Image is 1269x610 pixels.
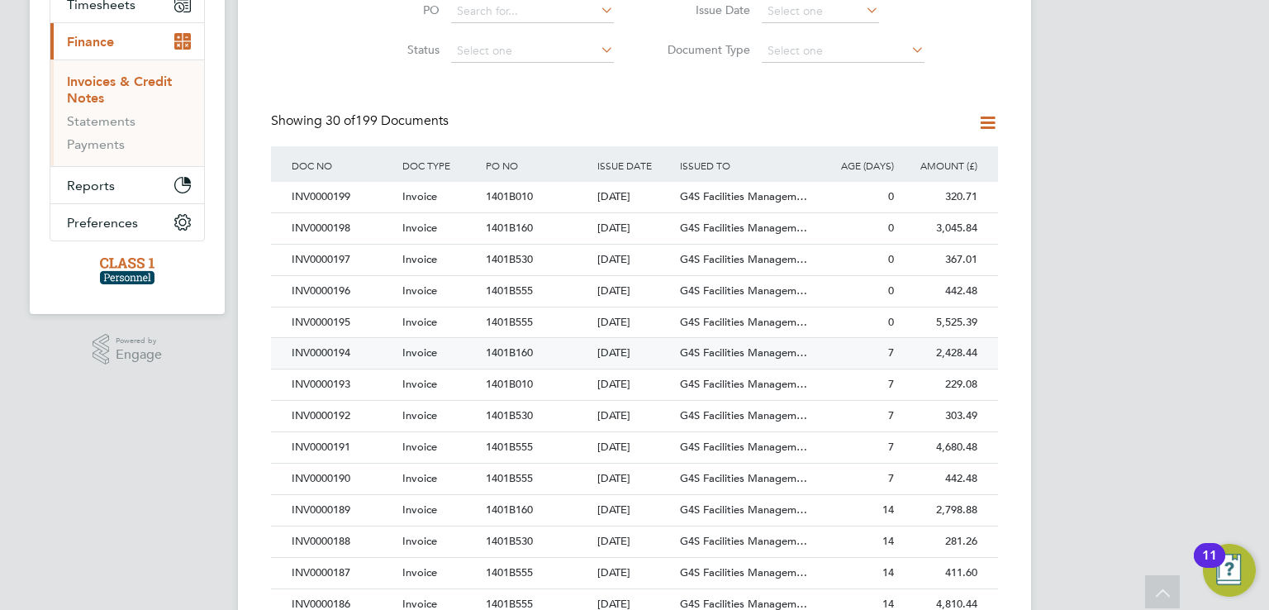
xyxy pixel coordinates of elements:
[93,334,163,365] a: Powered byEngage
[486,471,533,485] span: 1401B555
[898,558,981,589] div: 411.60
[888,346,894,360] span: 7
[888,315,894,329] span: 0
[116,334,162,348] span: Powered by
[288,276,398,307] div: INV0000196
[898,432,981,463] div: 4,680.48
[50,60,204,166] div: Finance
[882,534,894,548] span: 14
[402,221,437,235] span: Invoice
[680,408,807,422] span: G4S Facilities Managem…
[50,204,204,241] button: Preferences
[655,42,750,57] label: Document Type
[288,401,398,431] div: INV0000192
[486,503,533,517] span: 1401B160
[402,534,437,548] span: Invoice
[482,146,592,184] div: PO NO
[888,284,894,298] span: 0
[680,284,807,298] span: G4S Facilities Managem…
[402,471,437,485] span: Invoice
[815,146,898,184] div: AGE (DAYS)
[451,40,614,63] input: Select one
[593,245,677,275] div: [DATE]
[486,189,533,203] span: 1401B010
[1203,544,1256,597] button: Open Resource Center, 11 new notifications
[655,2,750,17] label: Issue Date
[680,471,807,485] span: G4S Facilities Managem…
[593,276,677,307] div: [DATE]
[288,338,398,369] div: INV0000194
[888,252,894,266] span: 0
[67,136,125,152] a: Payments
[402,252,437,266] span: Invoice
[593,338,677,369] div: [DATE]
[593,307,677,338] div: [DATE]
[898,307,981,338] div: 5,525.39
[288,558,398,589] div: INV0000187
[116,348,162,362] span: Engage
[898,464,981,494] div: 442.48
[680,252,807,266] span: G4S Facilities Managem…
[288,182,398,212] div: INV0000199
[680,221,807,235] span: G4S Facilities Managem…
[898,369,981,400] div: 229.08
[326,112,449,129] span: 199 Documents
[680,377,807,391] span: G4S Facilities Managem…
[898,245,981,275] div: 367.01
[882,565,894,579] span: 14
[50,258,205,284] a: Go to home page
[898,182,981,212] div: 320.71
[402,284,437,298] span: Invoice
[680,440,807,454] span: G4S Facilities Managem…
[888,377,894,391] span: 7
[50,167,204,203] button: Reports
[486,377,533,391] span: 1401B010
[486,534,533,548] span: 1401B530
[898,338,981,369] div: 2,428.44
[288,213,398,244] div: INV0000198
[67,34,114,50] span: Finance
[402,565,437,579] span: Invoice
[67,74,172,106] a: Invoices & Credit Notes
[402,315,437,329] span: Invoice
[288,464,398,494] div: INV0000190
[398,146,482,184] div: DOC TYPE
[593,182,677,212] div: [DATE]
[100,258,155,284] img: class1personnel-logo-retina.png
[680,189,807,203] span: G4S Facilities Managem…
[593,432,677,463] div: [DATE]
[402,377,437,391] span: Invoice
[288,245,398,275] div: INV0000197
[898,527,981,557] div: 281.26
[288,432,398,463] div: INV0000191
[888,408,894,422] span: 7
[486,252,533,266] span: 1401B530
[402,503,437,517] span: Invoice
[882,503,894,517] span: 14
[288,527,398,557] div: INV0000188
[486,408,533,422] span: 1401B530
[486,221,533,235] span: 1401B160
[898,495,981,526] div: 2,798.88
[898,276,981,307] div: 442.48
[898,146,981,184] div: AMOUNT (£)
[888,189,894,203] span: 0
[888,440,894,454] span: 7
[67,113,135,129] a: Statements
[50,23,204,60] button: Finance
[288,146,398,184] div: DOC NO
[486,284,533,298] span: 1401B555
[593,213,677,244] div: [DATE]
[326,112,355,129] span: 30 of
[402,440,437,454] span: Invoice
[486,346,533,360] span: 1401B160
[593,464,677,494] div: [DATE]
[680,503,807,517] span: G4S Facilities Managem…
[288,307,398,338] div: INV0000195
[67,178,115,193] span: Reports
[888,471,894,485] span: 7
[1202,555,1217,577] div: 11
[680,346,807,360] span: G4S Facilities Managem…
[288,369,398,400] div: INV0000193
[676,146,815,184] div: ISSUED TO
